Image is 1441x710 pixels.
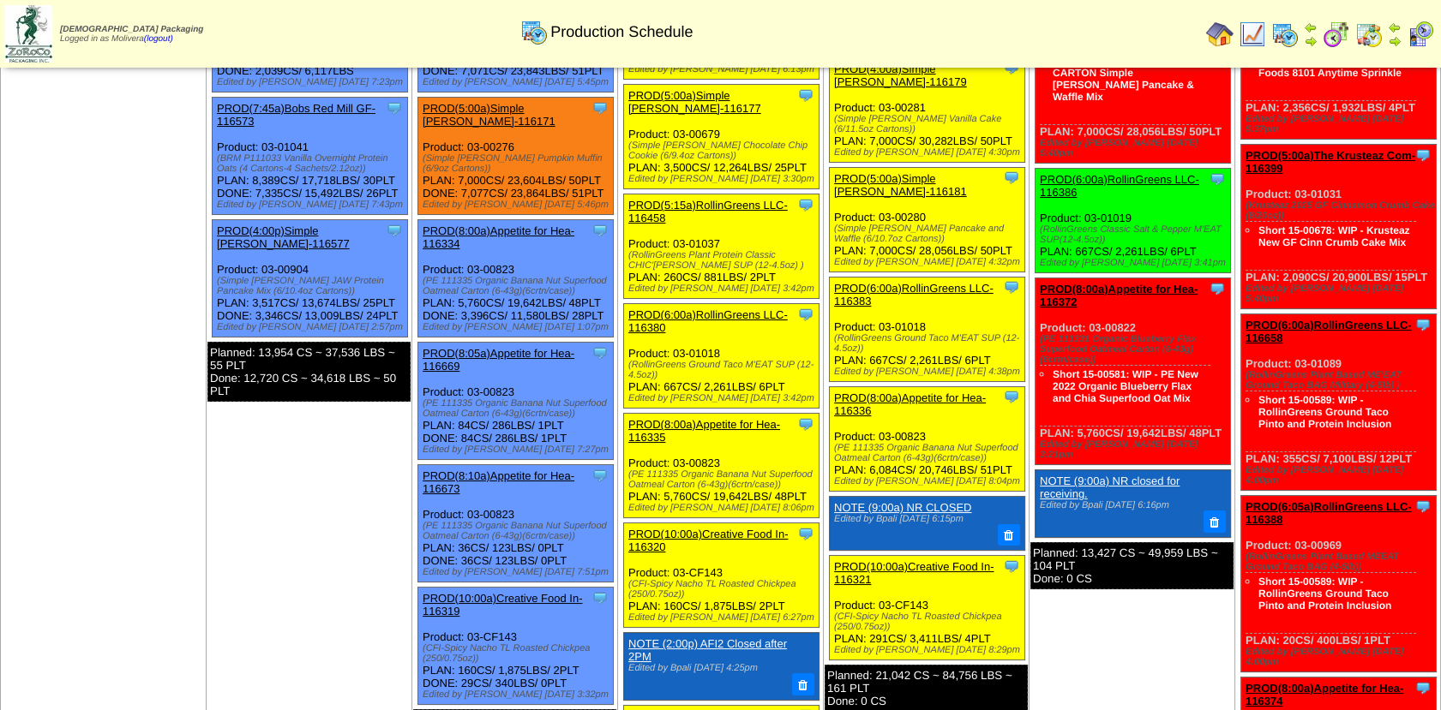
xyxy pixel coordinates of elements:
[1040,138,1230,158] div: Edited by [PERSON_NAME] [DATE] 5:40pm
[550,23,693,41] span: Production Schedule
[834,257,1024,267] div: Edited by [PERSON_NAME] [DATE] 4:32pm
[213,98,408,215] div: Product: 03-01041 PLAN: 8,389CS / 17,718LBS / 30PLT DONE: 7,335CS / 15,492LBS / 26PLT
[1053,368,1198,404] a: Short 15-00581: WIP - PE New 2022 Organic Blueberry Flax and Chia Superfood Oat Mix
[1040,474,1180,500] a: NOTE (9:00a) NR closed for receiving.
[207,342,411,402] div: Planned: 13,954 CS ~ 37,536 LBS ~ 55 PLT Done: 12,720 CS ~ 34,618 LBS ~ 50 PLT
[418,98,614,215] div: Product: 03-00276 PLAN: 7,000CS / 23,604LBS / 50PLT DONE: 7,077CS / 23,864LBS / 51PLT
[1241,314,1437,491] div: Product: 03-01089 PLAN: 355CS / 7,100LBS / 12PLT
[1258,224,1410,248] a: Short 15-00678: WIP - Krusteaz New GF Cinn Crumb Cake Mix
[423,200,613,210] div: Edited by [PERSON_NAME] [DATE] 5:46pm
[1040,500,1222,510] div: Edited by Bpali [DATE] 6:16pm
[1040,224,1230,245] div: (RollinGreens Classic Salt & Pepper M'EAT SUP(12-4.5oz))
[797,196,814,213] img: Tooltip
[423,224,574,250] a: PROD(8:00a)Appetite for Hea-116334
[834,560,994,586] a: PROD(10:00a)Creative Food In-116321
[1304,34,1318,48] img: arrowright.gif
[5,5,52,63] img: zoroco-logo-small.webp
[1040,283,1198,308] a: PROD(8:00a)Appetite for Hea-116372
[418,343,614,460] div: Product: 03-00823 PLAN: 84CS / 286LBS / 1PLT DONE: 84CS / 286LBS / 1PLT
[834,172,967,198] a: PROD(5:00a)Simple [PERSON_NAME]-116181
[834,443,1024,463] div: (PE 111335 Organic Banana Nut Superfood Oatmeal Carton (6-43g)(6crtn/case))
[1246,283,1436,304] div: Edited by [PERSON_NAME] [DATE] 5:40pm
[1414,679,1432,696] img: Tooltip
[1246,114,1436,134] div: Edited by [PERSON_NAME] [DATE] 5:37pm
[217,322,407,332] div: Edited by [PERSON_NAME] [DATE] 2:57pm
[797,87,814,104] img: Tooltip
[998,524,1020,546] button: Delete Note
[834,147,1024,158] div: Edited by [PERSON_NAME] [DATE] 4:30pm
[1239,21,1266,48] img: line_graph.gif
[423,643,613,664] div: (CFI-Spicy Nacho TL Roasted Chickpea (250/0.75oz))
[520,18,548,45] img: calendarprod.gif
[217,200,407,210] div: Edited by [PERSON_NAME] [DATE] 7:43pm
[1003,388,1020,405] img: Tooltip
[386,99,403,116] img: Tooltip
[792,673,814,695] button: Delete Note
[1246,552,1436,572] div: (RollinGreens Plant Based MEEAT Ground Taco BAG (4-5lb))
[1246,647,1436,667] div: Edited by [PERSON_NAME] [DATE] 4:00pm
[628,140,819,161] div: (Simple [PERSON_NAME] Chocolate Chip Cookie (6/9.4oz Cartons))
[624,304,820,409] div: Product: 03-01018 PLAN: 667CS / 2,261LBS / 6PLT
[217,77,407,87] div: Edited by [PERSON_NAME] [DATE] 7:23pm
[1040,439,1230,460] div: Edited by [PERSON_NAME] [DATE] 3:21pm
[624,414,820,518] div: Product: 03-00823 PLAN: 5,760CS / 19,642LBS / 48PLT
[797,525,814,542] img: Tooltip
[1241,496,1437,672] div: Product: 03-00969 PLAN: 20CS / 400LBS / 1PLT
[217,102,375,128] a: PROD(7:45a)Bobs Red Mill GF-116573
[1246,500,1412,526] a: PROD(6:05a)RollinGreens LLC-116388
[1246,465,1436,486] div: Edited by [PERSON_NAME] [DATE] 4:00pm
[144,34,173,44] a: (logout)
[1388,34,1402,48] img: arrowright.gif
[1246,200,1436,221] div: (Krusteaz 2025 GF Cinnamon Crumb Cake (8/20oz))
[1407,21,1434,48] img: calendarcustomer.gif
[1246,370,1436,391] div: (RollinGreens Plant Based ME’EAT Ground Taco BAG Military (4-5lb) )
[797,415,814,433] img: Tooltip
[834,367,1024,377] div: Edited by [PERSON_NAME] [DATE] 4:38pm
[423,444,613,455] div: Edited by [PERSON_NAME] [DATE] 7:27pm
[624,523,820,628] div: Product: 03-CF143 PLAN: 160CS / 1,875LBS / 2PLT
[217,276,407,296] div: (Simple [PERSON_NAME] JAW Protein Pancake Mix (6/10.4oz Cartons))
[1040,334,1230,365] div: (PE 111331 Organic Blueberry Flax Superfood Oatmeal Carton (6-43g)(6crtn/case))
[834,391,986,417] a: PROD(8:00a)Appetite for Hea-116336
[423,347,574,373] a: PROD(8:05a)Appetite for Hea-116669
[628,199,788,224] a: PROD(5:15a)RollinGreens LLC-116458
[1323,21,1350,48] img: calendarblend.gif
[423,153,613,174] div: (Simple [PERSON_NAME] Pumpkin Muffin (6/9oz Cartons))
[628,250,819,271] div: (RollinGreens Plant Protein Classic CHIC'[PERSON_NAME] SUP (12-4.5oz) )
[591,467,609,484] img: Tooltip
[834,476,1024,486] div: Edited by [PERSON_NAME] [DATE] 8:04pm
[628,663,811,673] div: Edited by Bpali [DATE] 4:25pm
[834,514,1017,524] div: Edited by Bpali [DATE] 6:15pm
[830,167,1025,271] div: Product: 03-00280 PLAN: 7,000CS / 28,056LBS / 50PLT
[1388,21,1402,34] img: arrowleft.gif
[423,322,613,332] div: Edited by [PERSON_NAME] [DATE] 1:07pm
[834,224,1024,244] div: (Simple [PERSON_NAME] Pancake and Waffle (6/10.7oz Cartons))
[423,77,613,87] div: Edited by [PERSON_NAME] [DATE] 5:45pm
[628,308,788,334] a: PROD(6:00a)RollinGreens LLC-116380
[1030,542,1234,589] div: Planned: 13,427 CS ~ 49,959 LBS ~ 104 PLT Done: 0 CS
[628,174,819,184] div: Edited by [PERSON_NAME] [DATE] 3:30pm
[1040,258,1230,268] div: Edited by [PERSON_NAME] [DATE] 3:41pm
[423,592,582,618] a: PROD(10:00a)Creative Food In-116319
[1206,21,1234,48] img: home.gif
[1246,149,1415,175] a: PROD(5:00a)The Krusteaz Com-116399
[628,393,819,403] div: Edited by [PERSON_NAME] [DATE] 3:42pm
[1036,169,1231,273] div: Product: 03-01019 PLAN: 667CS / 2,261LBS / 6PLT
[591,99,609,116] img: Tooltip
[213,220,408,337] div: Product: 03-00904 PLAN: 3,517CS / 13,674LBS / 25PLT DONE: 3,346CS / 13,009LBS / 24PLT
[830,57,1025,162] div: Product: 03-00281 PLAN: 7,000CS / 30,282LBS / 50PLT
[1053,55,1194,103] a: Short 15-00248: WIP-for CARTON Simple [PERSON_NAME] Pancake & Waffle Mix
[834,645,1024,655] div: Edited by [PERSON_NAME] [DATE] 8:29pm
[834,501,971,514] a: NOTE (9:00a) NR CLOSED
[591,589,609,606] img: Tooltip
[591,344,609,361] img: Tooltip
[1258,394,1391,430] a: Short 15-00589: WIP - RollinGreens Ground Taco Pinto and Protein Inclusion
[418,588,614,705] div: Product: 03-CF143 PLAN: 160CS / 1,875LBS / 2PLT DONE: 29CS / 340LBS / 0PLT
[1414,146,1432,164] img: Tooltip
[797,306,814,323] img: Tooltip
[628,360,819,380] div: (RollinGreens Ground Taco M'EAT SUP (12-4.5oz))
[628,418,780,444] a: PROD(8:00a)Appetite for Hea-116335
[423,102,555,128] a: PROD(5:00a)Simple [PERSON_NAME]-116171
[1414,498,1432,515] img: Tooltip
[423,398,613,419] div: (PE 111335 Organic Banana Nut Superfood Oatmeal Carton (6-43g)(6crtn/case))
